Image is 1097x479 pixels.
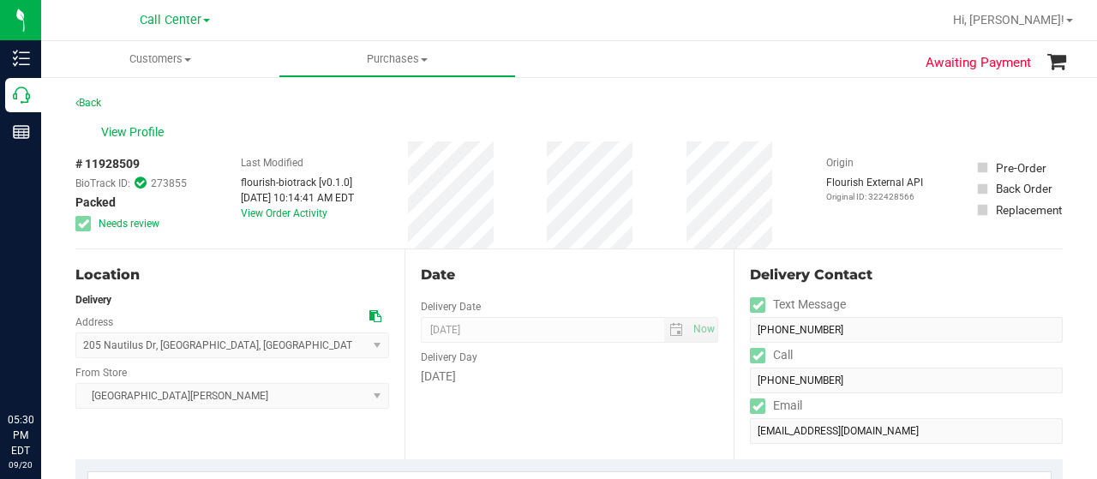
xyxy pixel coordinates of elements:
label: Origin [826,155,854,171]
div: [DATE] [421,368,718,386]
label: Email [750,393,802,418]
a: Back [75,97,101,109]
label: Call [750,343,793,368]
p: 09/20 [8,458,33,471]
div: Delivery Contact [750,265,1063,285]
iframe: Resource center [17,342,69,393]
div: Copy address to clipboard [369,308,381,326]
label: Address [75,314,113,330]
inline-svg: Call Center [13,87,30,104]
span: Awaiting Payment [926,53,1031,73]
span: Call Center [140,13,201,27]
div: Date [421,265,718,285]
div: Pre-Order [996,159,1046,177]
span: View Profile [101,123,170,141]
a: Customers [41,41,279,77]
div: [DATE] 10:14:41 AM EDT [241,190,354,206]
a: View Order Activity [241,207,327,219]
span: Packed [75,194,116,212]
div: flourish-biotrack [v0.1.0] [241,175,354,190]
p: 05:30 PM EDT [8,412,33,458]
label: Delivery Day [421,350,477,365]
div: Location [75,265,389,285]
span: In Sync [135,175,147,191]
div: Back Order [996,180,1052,197]
inline-svg: Inventory [13,50,30,67]
strong: Delivery [75,294,111,306]
label: From Store [75,365,127,380]
span: Purchases [279,51,515,67]
div: Replacement [996,201,1062,219]
span: 273855 [151,176,187,191]
a: Purchases [279,41,516,77]
inline-svg: Reports [13,123,30,141]
span: Customers [41,51,279,67]
span: Hi, [PERSON_NAME]! [953,13,1064,27]
span: BioTrack ID: [75,176,130,191]
label: Delivery Date [421,299,481,314]
span: Needs review [99,216,159,231]
label: Last Modified [241,155,303,171]
div: Flourish External API [826,175,923,203]
iframe: Resource center unread badge [51,339,71,360]
p: Original ID: 322428566 [826,190,923,203]
input: Format: (999) 999-9999 [750,368,1063,393]
span: # 11928509 [75,155,140,173]
label: Text Message [750,292,846,317]
input: Format: (999) 999-9999 [750,317,1063,343]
